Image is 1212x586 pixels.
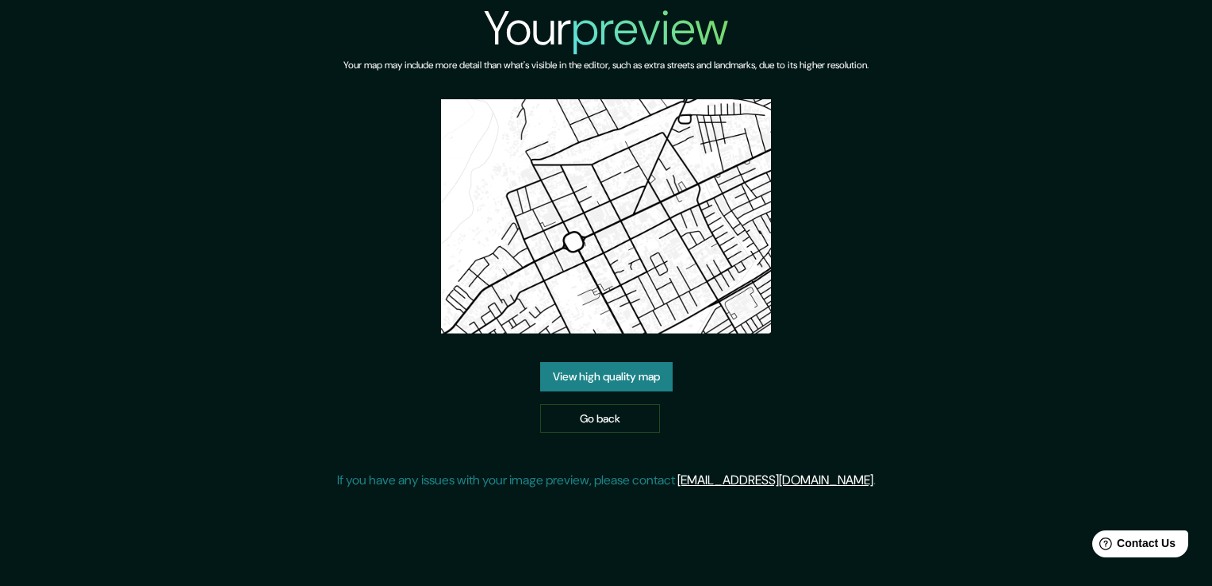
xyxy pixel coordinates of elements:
[540,404,660,434] a: Go back
[343,57,869,74] h6: Your map may include more detail than what's visible in the editor, such as extra streets and lan...
[441,99,772,333] img: created-map-preview
[337,471,876,490] p: If you have any issues with your image preview, please contact .
[677,472,873,488] a: [EMAIL_ADDRESS][DOMAIN_NAME]
[540,362,673,391] a: View high quality map
[1071,524,1195,569] iframe: Help widget launcher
